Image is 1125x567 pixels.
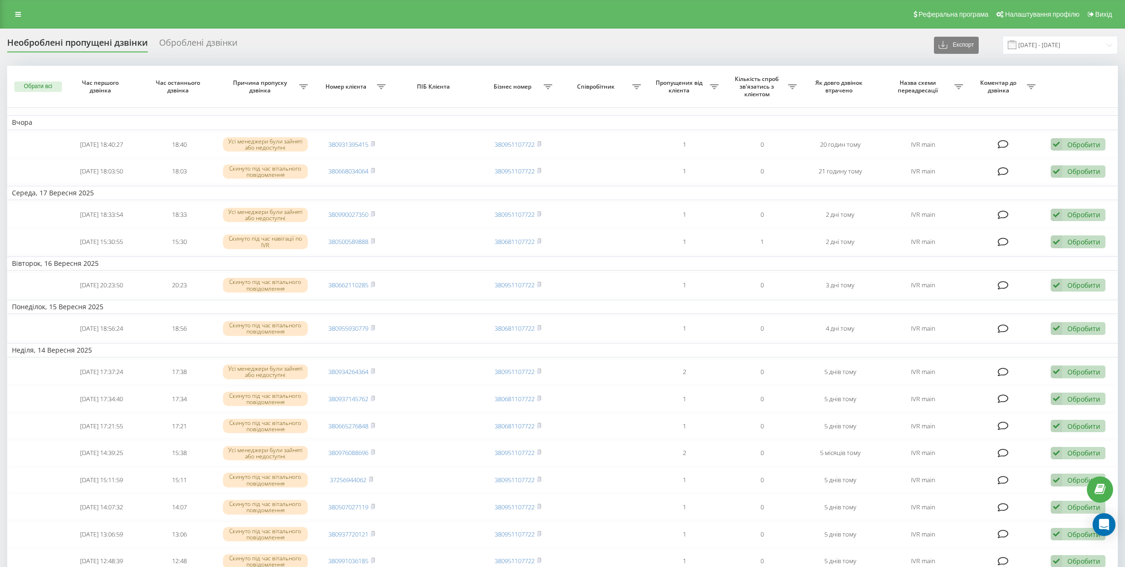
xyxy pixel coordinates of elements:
div: Обробити [1067,210,1100,219]
td: [DATE] 15:30:55 [63,229,141,254]
td: 0 [723,202,801,227]
td: 5 днів тому [801,359,879,385]
td: 0 [723,359,801,385]
td: 17:38 [141,359,218,385]
td: 1 [646,132,723,157]
td: 1 [646,229,723,254]
td: 0 [723,495,801,520]
td: [DATE] 13:06:59 [63,522,141,547]
td: [DATE] 14:07:32 [63,495,141,520]
td: [DATE] 20:23:50 [63,273,141,298]
td: [DATE] 18:33:54 [63,202,141,227]
span: Вихід [1095,10,1112,18]
div: Обробити [1067,476,1100,485]
td: 18:03 [141,159,218,184]
a: 37256944062 [330,476,366,484]
div: Скинуто під час вітального повідомлення [223,473,308,487]
td: 21 годину тому [801,159,879,184]
td: 1 [646,414,723,439]
div: Оброблені дзвінки [159,38,237,52]
div: Обробити [1067,367,1100,376]
td: 17:21 [141,414,218,439]
td: 0 [723,159,801,184]
td: 1 [646,386,723,412]
td: Неділя, 14 Вересня 2025 [7,343,1118,357]
td: 1 [646,316,723,341]
div: Обробити [1067,422,1100,431]
td: 20:23 [141,273,218,298]
td: 13:06 [141,522,218,547]
a: 380951107722 [495,367,535,376]
div: Open Intercom Messenger [1093,513,1115,536]
div: Усі менеджери були зайняті або недоступні [223,364,308,379]
a: 380951107722 [495,530,535,538]
a: 380976088696 [328,448,368,457]
a: 380662110285 [328,281,368,289]
td: 2 дні тому [801,202,879,227]
a: 380681107722 [495,324,535,333]
td: Понеділок, 15 Вересня 2025 [7,300,1118,314]
div: Обробити [1067,281,1100,290]
div: Обробити [1067,395,1100,404]
a: 380951107722 [495,167,535,175]
a: 380931395415 [328,140,368,149]
div: Скинуто під час вітального повідомлення [223,392,308,406]
div: Усі менеджери були зайняті або недоступні [223,446,308,460]
td: [DATE] 17:21:55 [63,414,141,439]
div: Обробити [1067,557,1100,566]
td: 5 днів тому [801,495,879,520]
td: 1 [723,229,801,254]
td: IVR main [879,386,968,412]
span: Причина пропуску дзвінка [223,79,299,94]
td: 1 [646,467,723,493]
button: Експорт [934,37,979,54]
a: 380951107722 [495,210,535,219]
a: 380951107722 [495,281,535,289]
div: Обробити [1067,448,1100,457]
a: 380665276848 [328,422,368,430]
td: 0 [723,467,801,493]
td: 2 дні тому [801,229,879,254]
td: IVR main [879,132,968,157]
td: 1 [646,495,723,520]
a: 380937145762 [328,395,368,403]
td: [DATE] 17:37:24 [63,359,141,385]
div: Скинуто під час вітального повідомлення [223,527,308,541]
div: Скинуто під час вітального повідомлення [223,278,308,292]
td: 15:30 [141,229,218,254]
span: Реферальна програма [919,10,989,18]
span: Номер клієнта [317,83,377,91]
td: 5 днів тому [801,522,879,547]
td: 5 днів тому [801,414,879,439]
span: Як довго дзвінок втрачено [810,79,871,94]
td: 15:11 [141,467,218,493]
button: Обрати всі [14,81,62,92]
td: IVR main [879,522,968,547]
td: 5 днів тому [801,467,879,493]
td: IVR main [879,414,968,439]
div: Скинуто під час вітального повідомлення [223,164,308,179]
span: Час першого дзвінка [71,79,132,94]
div: Обробити [1067,503,1100,512]
td: 5 днів тому [801,386,879,412]
a: 380934264364 [328,367,368,376]
a: 380681107722 [495,422,535,430]
a: 380951107722 [495,140,535,149]
div: Скинуто під час вітального повідомлення [223,321,308,335]
td: IVR main [879,495,968,520]
td: IVR main [879,359,968,385]
div: Обробити [1067,324,1100,333]
a: 380668034064 [328,167,368,175]
td: [DATE] 18:56:24 [63,316,141,341]
td: Середа, 17 Вересня 2025 [7,186,1118,200]
a: 380681107722 [495,395,535,403]
td: 1 [646,202,723,227]
a: 380955930779 [328,324,368,333]
a: 380507027119 [328,503,368,511]
span: Налаштування профілю [1005,10,1079,18]
td: 1 [646,522,723,547]
td: 0 [723,414,801,439]
td: 5 місяців тому [801,440,879,466]
div: Скинуто під час вітального повідомлення [223,419,308,433]
td: 2 [646,359,723,385]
